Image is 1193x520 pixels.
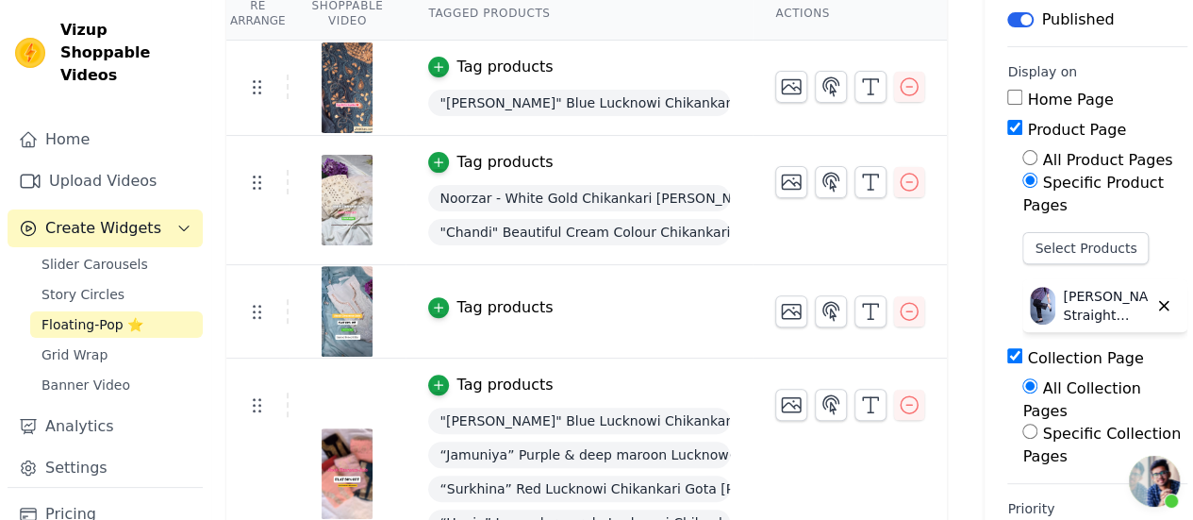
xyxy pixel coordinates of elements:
img: vizup-images-8c85.jpg [321,266,373,357]
div: Tag products [456,296,553,319]
a: Grid Wrap [30,342,203,368]
button: Tag products [428,56,553,78]
button: Change Thumbnail [775,71,807,103]
p: [PERSON_NAME] Straight Designer Lace Cotton Pants For Women [1063,287,1147,325]
button: Tag products [428,296,553,319]
button: Delete widget [1148,290,1180,322]
legend: Display on [1007,62,1077,81]
span: “Jamuniya” Purple & deep maroon Lucknowi Chikankari Gota [PERSON_NAME] Salwar Suit(Dress Material) [428,442,730,468]
span: "[PERSON_NAME]" Blue Lucknowi Chikankari Gota [PERSON_NAME] Salwar Suit(Dress Material) [428,408,730,434]
span: “Surkhina” Red Lucknowi Chikankari Gota [PERSON_NAME] Salwar Suit(Dress Material) [428,476,730,502]
span: Create Widgets [45,217,161,240]
label: Collection Page [1027,349,1143,367]
img: Vizup [15,38,45,68]
label: All Product Pages [1042,151,1172,169]
span: Vizup Shoppable Videos [60,19,195,87]
a: Home [8,121,203,159]
label: Product Page [1027,121,1126,139]
label: Specific Product Pages [1022,174,1163,214]
a: Floating-Pop ⭐ [30,311,203,338]
button: Tag products [428,151,553,174]
button: Select Products [1022,232,1149,264]
a: Banner Video [30,372,203,398]
button: Create Widgets [8,210,203,247]
label: Specific Collection Pages [1022,425,1181,465]
div: Tag products [456,151,553,174]
a: Story Circles [30,281,203,308]
span: "Chandi" Beautiful Cream Colour Chikankari Gota [PERSON_NAME] Unstitched [PERSON_NAME] [428,219,730,245]
span: Noorzar - White Gold Chikankari [PERSON_NAME] Salwar Suit [428,185,730,211]
span: "[PERSON_NAME]" Blue Lucknowi Chikankari Gota [PERSON_NAME] Salwar Suit(Dress Material) [428,90,730,116]
img: vizup-images-9404.jpg [321,155,373,245]
a: Slider Carousels [30,251,203,277]
label: Priority [1007,499,1186,518]
button: Tag products [428,374,553,396]
label: Home Page [1027,91,1113,109]
a: Analytics [8,408,203,445]
span: Floating-Pop ⭐ [41,315,143,334]
img: vizup-images-e4aa.jpg [321,428,373,519]
span: Story Circles [41,285,124,304]
span: Slider Carousels [41,255,148,274]
img: Kanak Black Straight Designer Lace Cotton Pants For Women [1030,287,1055,325]
div: Tag products [456,374,553,396]
button: Change Thumbnail [775,166,807,198]
div: Tag products [456,56,553,78]
span: Banner Video [41,376,130,394]
a: Settings [8,449,203,487]
span: Grid Wrap [41,345,108,364]
img: reel-preview-jhakhasethnics.myshopify.com-3705357589993642505_3017319694.jpeg [321,42,373,133]
div: Open chat [1129,456,1180,507]
button: Change Thumbnail [775,295,807,327]
label: All Collection Pages [1022,379,1140,420]
a: Upload Videos [8,162,203,200]
p: Published [1041,8,1114,31]
button: Change Thumbnail [775,389,807,421]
